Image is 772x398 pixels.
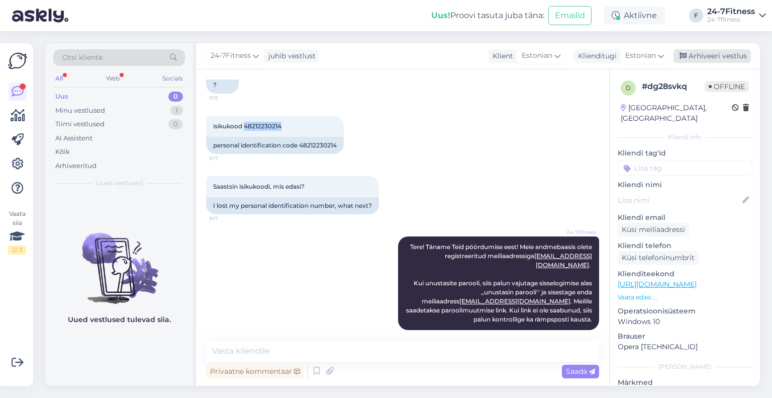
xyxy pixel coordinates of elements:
[209,154,247,162] span: 9:17
[618,342,752,352] p: Opera [TECHNICAL_ID]
[53,72,65,85] div: All
[206,197,379,214] div: I lost my personal identification number, what next?
[406,243,594,323] span: Tere! Täname Teid pöördumise eest! Meie andmebaasis olete registreeritud meiliaadressiga . Kui un...
[707,8,766,24] a: 24-7Fitness24-7fitness
[689,9,703,23] div: F
[618,362,752,371] div: [PERSON_NAME]
[459,297,570,305] a: [EMAIL_ADDRESS][DOMAIN_NAME]
[55,106,105,116] div: Minu vestlused
[206,365,304,378] div: Privaatne kommentaar
[566,367,595,376] span: Saada
[618,280,697,289] a: [URL][DOMAIN_NAME]
[206,76,239,94] div: ?
[522,50,552,61] span: Estonian
[209,94,247,102] span: 9:15
[618,223,689,236] div: Küsi meiliaadressi
[618,241,752,251] p: Kliendi telefon
[558,228,596,236] span: 24-7Fitness
[168,92,183,102] div: 0
[618,212,752,223] p: Kliendi email
[705,81,749,92] span: Offline
[55,119,105,129] div: Tiimi vestlused
[55,161,96,171] div: Arhiveeritud
[431,10,544,22] div: Proovi tasuta juba täna:
[168,119,183,129] div: 0
[707,16,755,24] div: 24-7fitness
[618,331,752,342] p: Brauser
[213,183,305,190] span: Saastsin isikukoodi, mis edasi?
[8,51,27,70] img: Askly Logo
[642,81,705,93] div: # dg28svkq
[55,147,70,157] div: Kõik
[534,252,592,269] a: [EMAIL_ADDRESS][DOMAIN_NAME]
[604,7,665,25] div: Aktiivne
[55,92,68,102] div: Uus
[96,179,143,188] span: Uued vestlused
[264,51,316,61] div: juhib vestlust
[45,215,193,305] img: No chats
[618,316,752,327] p: Windows 10
[574,51,617,61] div: Klienditugi
[170,106,183,116] div: 1
[618,269,752,279] p: Klienditeekond
[618,148,752,158] p: Kliendi tag'id
[209,215,247,222] span: 9:17
[8,209,26,255] div: Vaata siia
[626,84,631,92] span: d
[489,51,513,61] div: Klient
[621,103,732,124] div: [GEOGRAPHIC_DATA], [GEOGRAPHIC_DATA]
[213,122,281,130] span: isikukood 48212230214
[618,293,752,302] p: Vaata edasi ...
[431,11,450,20] b: Uus!
[68,314,171,325] p: Uued vestlused tulevad siia.
[55,133,92,143] div: AI Assistent
[618,133,752,142] div: Kliendi info
[618,251,699,265] div: Küsi telefoninumbrit
[618,306,752,316] p: Operatsioonisüsteem
[618,195,740,206] input: Lisa nimi
[618,377,752,388] p: Märkmed
[625,50,656,61] span: Estonian
[211,50,251,61] span: 24-7Fitness
[62,52,103,63] span: Otsi kliente
[104,72,122,85] div: Web
[548,6,592,25] button: Emailid
[618,180,752,190] p: Kliendi nimi
[618,161,752,176] input: Lisa tag
[8,246,26,255] div: 2 / 3
[673,49,751,63] div: Arhiveeri vestlus
[206,137,344,154] div: personal identification code 48212230214
[707,8,755,16] div: 24-7Fitness
[160,72,185,85] div: Socials
[558,331,596,338] span: 9:19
